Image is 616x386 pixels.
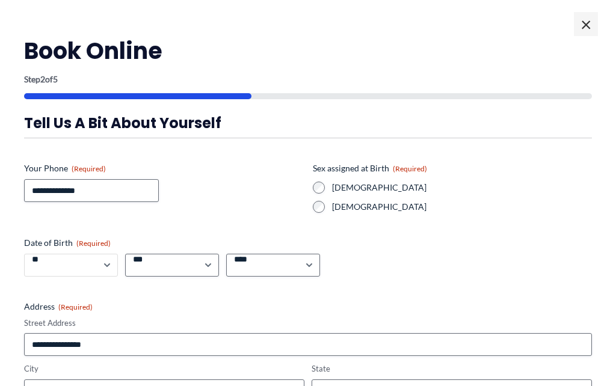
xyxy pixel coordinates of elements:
[332,182,592,194] label: [DEMOGRAPHIC_DATA]
[24,114,592,132] h3: Tell us a bit about yourself
[24,237,111,249] legend: Date of Birth
[72,164,106,173] span: (Required)
[393,164,427,173] span: (Required)
[24,301,93,313] legend: Address
[24,75,592,84] p: Step of
[24,36,592,66] h2: Book Online
[312,363,592,375] label: State
[40,74,45,84] span: 2
[24,363,304,375] label: City
[313,162,427,174] legend: Sex assigned at Birth
[24,162,303,174] label: Your Phone
[58,302,93,311] span: (Required)
[53,74,58,84] span: 5
[332,201,592,213] label: [DEMOGRAPHIC_DATA]
[574,12,598,36] span: ×
[76,239,111,248] span: (Required)
[24,317,592,329] label: Street Address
